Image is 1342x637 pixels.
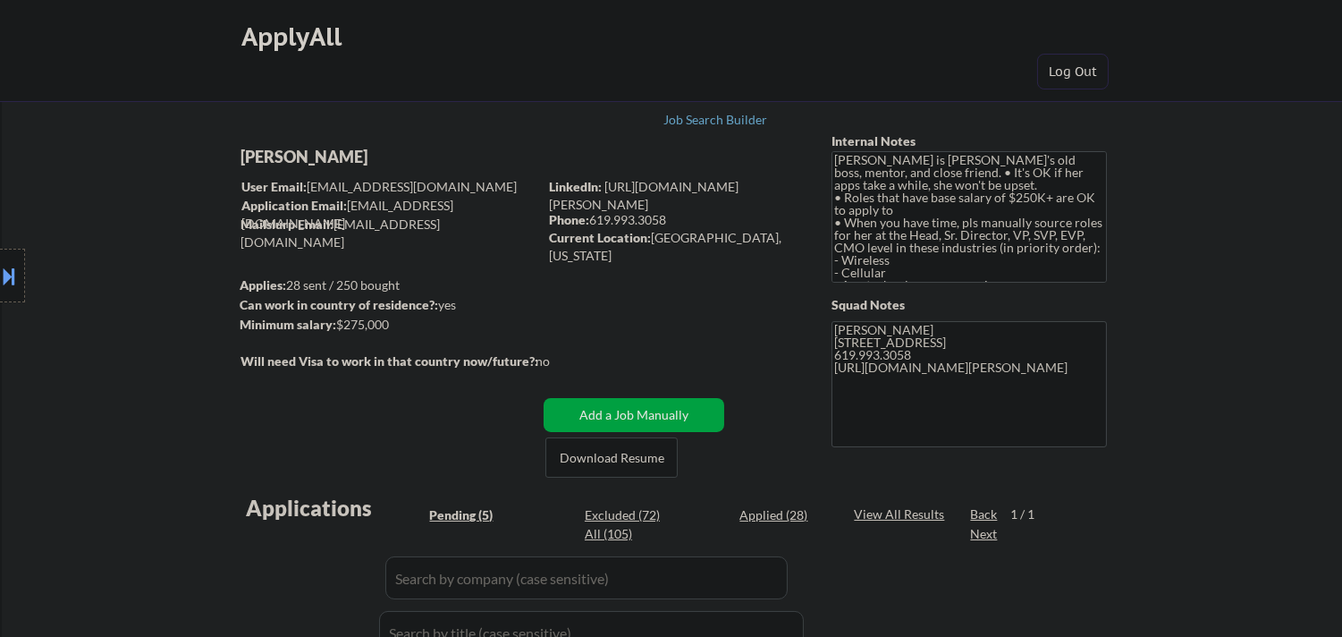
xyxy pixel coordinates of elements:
[663,114,768,126] div: Job Search Builder
[241,21,347,52] div: ApplyAll
[545,437,678,478] button: Download Resume
[240,316,537,334] div: $275,000
[549,211,802,229] div: 619.993.3058
[240,297,438,312] strong: Can work in country of residence?:
[240,296,532,314] div: yes
[385,556,788,599] input: Search by company (case sensitive)
[241,197,537,232] div: [EMAIL_ADDRESS][DOMAIN_NAME]
[429,506,519,524] div: Pending (5)
[831,132,1107,150] div: Internal Notes
[831,296,1107,314] div: Squad Notes
[241,178,537,196] div: [EMAIL_ADDRESS][DOMAIN_NAME]
[241,353,538,369] strong: Will need Visa to work in that country now/future?:
[536,352,587,370] div: no
[585,525,674,543] div: All (105)
[241,216,537,251] div: [EMAIL_ADDRESS][DOMAIN_NAME]
[549,212,589,227] strong: Phone:
[544,398,724,432] button: Add a Job Manually
[241,146,608,168] div: [PERSON_NAME]
[246,497,423,519] div: Applications
[970,505,999,523] div: Back
[739,506,829,524] div: Applied (28)
[663,113,768,131] a: Job Search Builder
[549,229,802,264] div: [GEOGRAPHIC_DATA], [US_STATE]
[1010,505,1051,523] div: 1 / 1
[970,525,999,543] div: Next
[549,179,602,194] strong: LinkedIn:
[854,505,950,523] div: View All Results
[549,179,739,212] a: [URL][DOMAIN_NAME][PERSON_NAME]
[1037,54,1109,89] button: Log Out
[240,276,537,294] div: 28 sent / 250 bought
[549,230,651,245] strong: Current Location:
[585,506,674,524] div: Excluded (72)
